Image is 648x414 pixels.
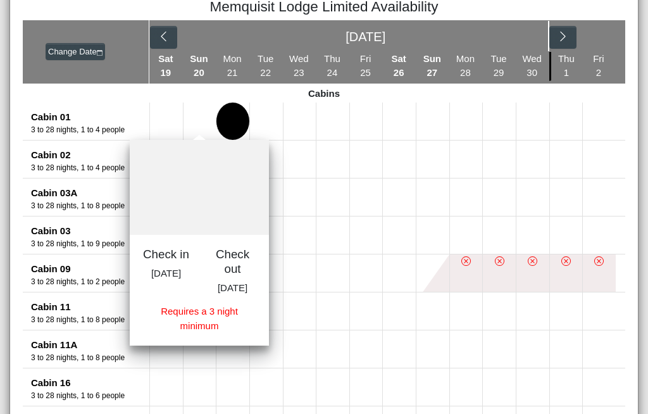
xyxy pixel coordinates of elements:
[142,248,190,262] h5: Check in
[416,52,449,81] li: Sun
[557,30,569,42] svg: chevron right
[31,314,149,325] div: Number of Guests
[460,67,471,78] span: 28
[482,52,516,81] li: Tue
[142,304,256,333] div: Requires a 3 night minimum
[142,267,190,281] p: [DATE]
[216,52,249,81] li: Mon
[31,124,149,135] div: Number of Guests
[449,52,483,81] li: Mon
[461,256,471,266] svg: x circle
[349,52,383,81] li: Fri
[528,256,537,266] svg: x circle
[194,67,204,78] span: 20
[561,256,571,266] svg: x circle
[31,200,149,211] div: Number of Guests
[549,52,583,81] li: Thu
[31,186,149,201] div: Cabin 03A
[31,300,149,315] div: Cabin 11
[150,26,177,49] button: chevron left
[31,338,149,353] div: Cabin 11A
[184,21,549,51] div: [DATE]
[149,52,183,81] li: Sat
[227,67,238,78] span: 21
[549,26,576,49] button: chevron right
[564,67,569,78] span: 1
[494,67,504,78] span: 29
[31,148,149,163] div: Cabin 02
[31,276,149,287] div: Number of Guests
[360,67,371,78] span: 25
[294,67,304,78] span: 23
[31,352,149,363] div: Number of Guests
[495,256,504,266] svg: x circle
[31,390,149,401] div: Number of Guests
[46,43,105,61] button: Change Datecalendar
[327,67,338,78] span: 24
[23,84,625,103] div: Cabins
[596,67,601,78] span: 2
[283,52,316,81] li: Wed
[260,67,271,78] span: 22
[31,238,149,249] div: Number of Guests
[31,262,149,277] div: Cabin 09
[316,52,349,81] li: Thu
[394,67,404,78] span: 26
[97,50,103,56] svg: calendar
[31,110,149,125] div: Cabin 01
[158,30,170,42] svg: chevron left
[31,376,149,391] div: Cabin 16
[218,282,247,292] span: [DATE]
[526,67,537,78] span: 30
[160,67,171,78] span: 19
[31,224,149,239] div: Cabin 03
[382,52,416,81] li: Sat
[594,256,604,266] svg: x circle
[209,248,256,276] h5: Check out
[183,52,216,81] li: Sun
[427,67,437,78] span: 27
[582,52,616,81] li: Fri
[516,52,549,81] li: Wed
[249,52,283,81] li: Tue
[31,162,149,173] div: Number of Guests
